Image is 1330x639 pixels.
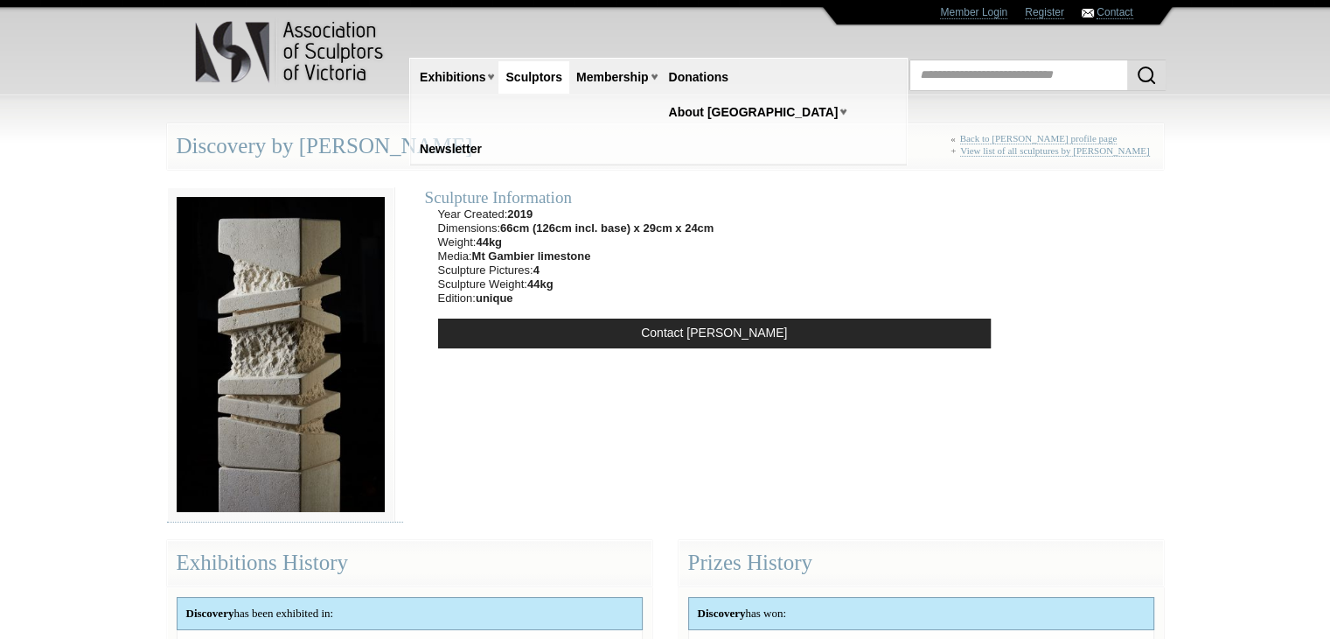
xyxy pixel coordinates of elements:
[438,249,714,263] li: Media:
[438,207,714,221] li: Year Created:
[438,291,714,305] li: Edition:
[186,607,234,620] strong: Discovery
[1082,9,1094,18] img: Contact ASV
[698,607,746,620] strong: Discovery
[662,61,735,94] a: Donations
[413,61,492,94] a: Exhibitions
[1025,6,1064,19] a: Register
[569,61,655,94] a: Membership
[476,291,513,305] strong: unique
[533,263,540,277] strong: 4
[662,96,846,129] a: About [GEOGRAPHIC_DATA]
[178,598,642,629] div: has been exhibited in:
[167,123,1164,170] div: Discovery by [PERSON_NAME]
[950,133,1154,164] div: « +
[476,235,502,249] strong: 44kg
[679,540,1164,586] div: Prizes History
[960,133,1118,144] a: Back to [PERSON_NAME] profile page
[940,6,1007,19] a: Member Login
[500,221,714,235] strong: 66cm (126cm incl. base) x 29cm x 24cm
[472,249,591,263] strong: Mt Gambier limestone
[194,18,386,87] img: logo.png
[167,540,652,586] div: Exhibitions History
[425,187,1004,207] div: Sculpture Information
[438,235,714,249] li: Weight:
[413,133,489,165] a: Newsletter
[438,263,714,277] li: Sculpture Pictures:
[438,319,991,348] a: Contact [PERSON_NAME]
[689,598,1153,629] div: has won:
[1136,65,1157,86] img: Search
[1097,6,1132,19] a: Contact
[960,145,1149,157] a: View list of all sculptures by [PERSON_NAME]
[167,187,394,522] img: 085-05__medium.jpg
[438,277,714,291] li: Sculpture Weight:
[438,221,714,235] li: Dimensions:
[498,61,569,94] a: Sculptors
[507,207,533,221] strong: 2019
[527,277,554,291] strong: 44kg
